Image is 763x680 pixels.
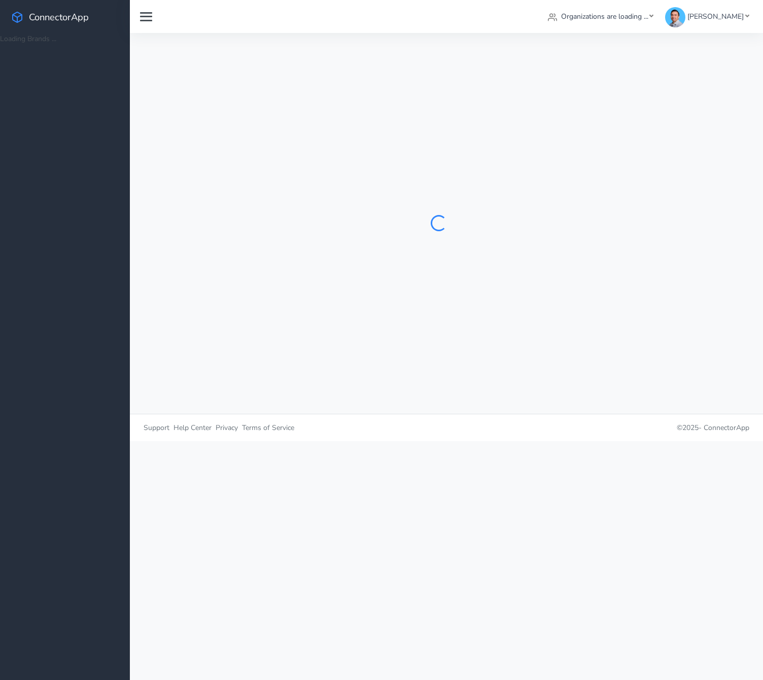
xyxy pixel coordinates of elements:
[561,12,648,21] span: Organizations are loading ...
[454,422,749,433] p: © 2025 -
[704,423,749,433] span: ConnectorApp
[144,423,169,433] span: Support
[174,423,212,433] span: Help Center
[661,7,753,26] a: [PERSON_NAME]
[687,12,744,21] span: [PERSON_NAME]
[544,7,657,26] a: Organizations are loading ...
[29,11,89,23] span: ConnectorApp
[665,7,685,27] img: Velimir Lesikov
[216,423,238,433] span: Privacy
[242,423,294,433] span: Terms of Service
